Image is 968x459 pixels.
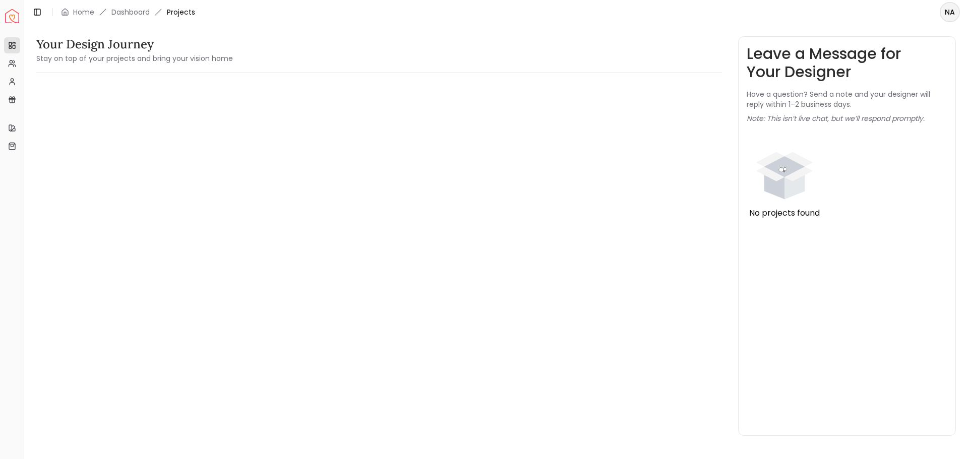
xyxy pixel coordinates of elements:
[61,7,195,17] nav: breadcrumb
[747,132,822,207] div: animation
[5,9,19,23] a: Spacejoy
[36,53,233,63] small: Stay on top of your projects and bring your vision home
[5,9,19,23] img: Spacejoy Logo
[747,45,947,81] h3: Leave a Message for Your Designer
[167,7,195,17] span: Projects
[747,207,822,219] div: No projects found
[941,3,959,21] span: NA
[36,36,233,52] h3: Your Design Journey
[111,7,150,17] a: Dashboard
[73,7,94,17] a: Home
[940,2,960,22] button: NA
[747,113,925,123] p: Note: This isn’t live chat, but we’ll respond promptly.
[747,89,947,109] p: Have a question? Send a note and your designer will reply within 1–2 business days.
